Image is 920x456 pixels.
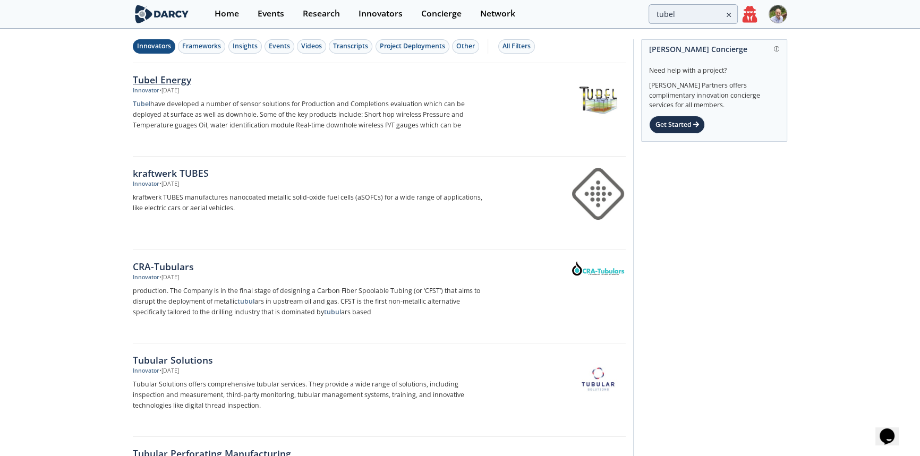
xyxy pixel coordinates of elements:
img: CRA-Tubulars [572,261,624,276]
div: Innovator [133,180,159,188]
div: Other [456,41,475,51]
div: Need help with a project? [649,58,779,75]
p: Tubular Solutions offers comprehensive tubular services. They provide a wide range of solutions, ... [133,379,484,411]
strong: Tubel [133,99,150,108]
div: Events [269,41,290,51]
button: Transcripts [329,39,372,54]
a: Tubular Solutions Innovator •[DATE] Tubular Solutions offers comprehensive tubular services. They... [133,343,626,437]
img: Tubel Energy [572,74,624,126]
img: kraftwerk TUBES [572,168,624,220]
button: Insights [228,39,262,54]
strong: tubul [237,297,254,306]
div: Videos [301,41,322,51]
div: Insights [233,41,258,51]
div: • [DATE] [159,87,179,95]
div: Innovators [359,10,403,18]
div: • [DATE] [159,273,179,282]
div: Research [303,10,340,18]
button: Events [265,39,294,54]
img: Profile [769,5,787,23]
button: Frameworks [178,39,225,54]
div: CRA-Tubulars [133,260,484,273]
button: Project Deployments [376,39,449,54]
div: [PERSON_NAME] Partners offers complimentary innovation concierge services for all members. [649,75,779,110]
div: Concierge [421,10,462,18]
button: Innovators [133,39,175,54]
a: kraftwerk TUBES Innovator •[DATE] kraftwerk TUBES manufactures nanocoated metallic solid-oxide fu... [133,157,626,250]
div: All Filters [502,41,531,51]
iframe: chat widget [875,414,909,445]
div: Get Started [649,116,705,134]
div: [PERSON_NAME] Concierge [649,40,779,58]
img: information.svg [774,46,780,52]
div: Events [258,10,284,18]
button: Other [452,39,479,54]
div: Tubel Energy [133,73,484,87]
div: Transcripts [333,41,368,51]
div: Project Deployments [380,41,445,51]
div: Home [215,10,239,18]
img: logo-wide.svg [133,5,191,23]
div: • [DATE] [159,180,179,188]
div: Innovator [133,367,159,375]
button: All Filters [498,39,535,54]
img: Tubular Solutions [572,355,624,407]
div: Innovators [137,41,171,51]
div: • [DATE] [159,367,179,375]
a: CRA-Tubulars Innovator •[DATE] production. The Company is in the final stage of designing a Carbo... [133,250,626,343]
div: Frameworks [182,41,221,51]
div: Innovator [133,273,159,282]
input: Advanced Search [649,4,738,24]
p: kraftwerk TUBES manufactures nanocoated metallic solid-oxide fuel cells (aSOFCs) for a wide range... [133,192,484,213]
div: kraftwerk TUBES [133,166,484,180]
button: Videos [297,39,326,54]
div: Tubular Solutions [133,353,484,367]
div: Innovator [133,87,159,95]
strong: tubul [324,307,341,316]
a: Tubel Energy Innovator •[DATE] Tubelhave developed a number of sensor solutions for Production an... [133,63,626,157]
p: have developed a number of sensor solutions for Production and Completions evaluation which can b... [133,99,484,131]
p: production. The Company is in the final stage of designing a Carbon Fiber Spoolable Tubing (or ‘C... [133,286,484,317]
div: Network [480,10,515,18]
